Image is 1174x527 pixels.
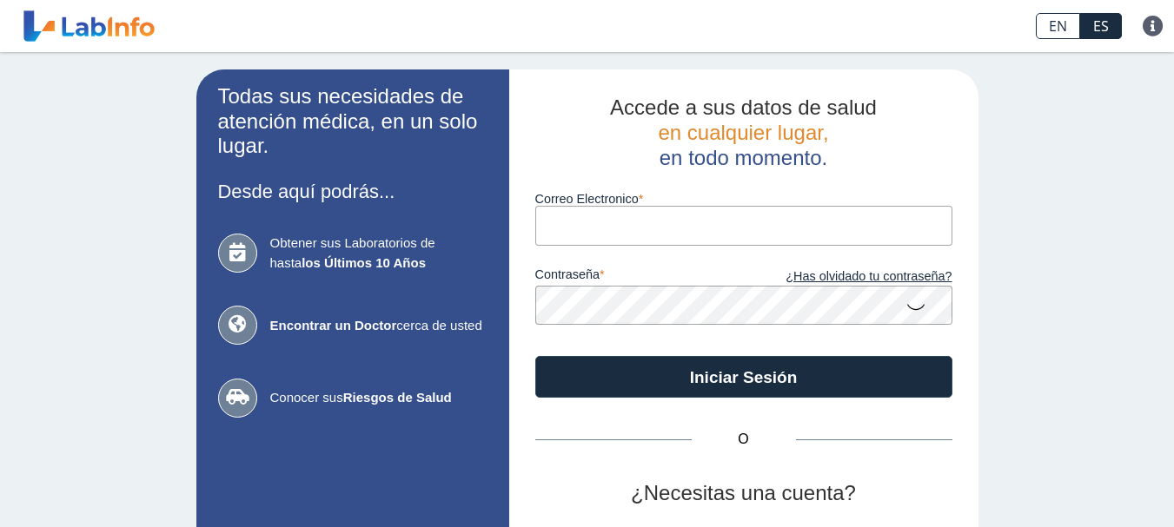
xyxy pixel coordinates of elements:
[692,429,796,450] span: O
[658,121,828,144] span: en cualquier lugar,
[218,181,488,202] h3: Desde aquí podrás...
[302,255,426,270] b: los Últimos 10 Años
[660,146,827,169] span: en todo momento.
[744,267,952,287] a: ¿Has olvidado tu contraseña?
[343,390,452,405] b: Riesgos de Salud
[535,192,952,206] label: Correo Electronico
[270,316,488,336] span: cerca de usted
[270,388,488,408] span: Conocer sus
[535,481,952,506] h2: ¿Necesitas una cuenta?
[610,96,877,119] span: Accede a sus datos de salud
[1080,13,1122,39] a: ES
[218,84,488,159] h2: Todas sus necesidades de atención médica, en un solo lugar.
[270,318,397,333] b: Encontrar un Doctor
[270,234,488,273] span: Obtener sus Laboratorios de hasta
[535,267,744,287] label: contraseña
[1036,13,1080,39] a: EN
[535,356,952,398] button: Iniciar Sesión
